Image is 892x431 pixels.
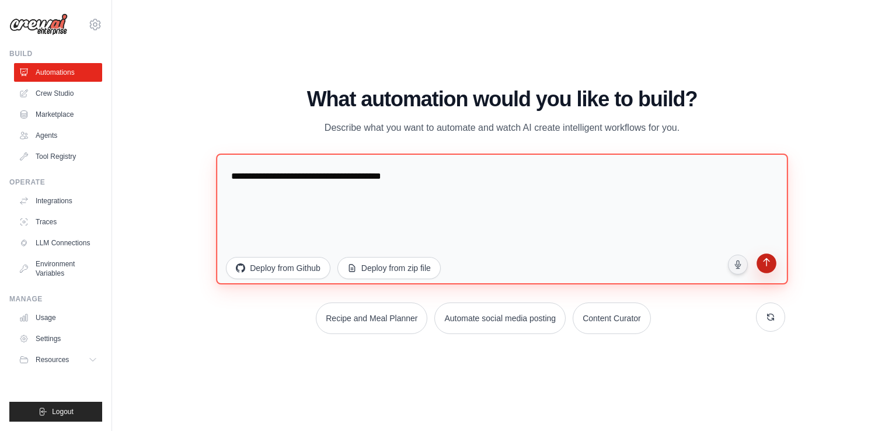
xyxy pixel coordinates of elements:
a: Crew Studio [14,84,102,103]
a: Integrations [14,192,102,210]
a: Automations [14,63,102,82]
a: Traces [14,213,102,231]
div: Operate [9,178,102,187]
div: Manage [9,294,102,304]
a: LLM Connections [14,234,102,252]
h1: What automation would you like to build? [219,88,785,111]
button: Automate social media posting [434,303,566,334]
button: Resources [14,350,102,369]
iframe: Chat Widget [834,375,892,431]
button: Recipe and Meal Planner [316,303,427,334]
a: Usage [14,308,102,327]
a: Environment Variables [14,255,102,283]
a: Settings [14,329,102,348]
img: Logo [9,13,68,36]
button: Logout [9,402,102,422]
span: Logout [52,407,74,416]
p: Describe what you want to automate and watch AI create intelligent workflows for you. [306,120,698,135]
button: Deploy from zip file [337,257,441,279]
div: Build [9,49,102,58]
button: Deploy from Github [226,257,330,279]
a: Marketplace [14,105,102,124]
a: Agents [14,126,102,145]
span: Resources [36,355,69,364]
a: Tool Registry [14,147,102,166]
button: Content Curator [573,303,651,334]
